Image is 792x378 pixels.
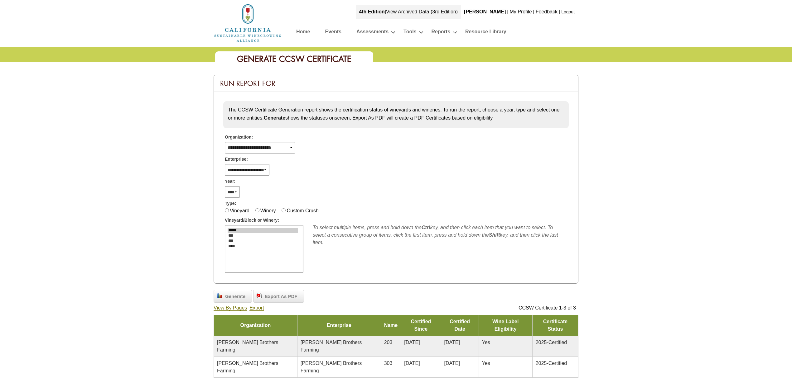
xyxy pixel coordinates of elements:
b: [PERSON_NAME] [464,9,506,14]
a: Home [214,20,282,25]
span: Type: [225,200,236,207]
span: [DATE] [404,340,420,345]
span: [DATE] [404,361,420,366]
a: Export As PDF [253,290,304,303]
div: | [506,5,509,19]
a: Export [249,305,264,311]
span: CCSW Certificate 1-3 of 3 [519,305,576,310]
strong: 4th Edition [359,9,385,14]
a: Logout [561,9,575,14]
span: Yes [482,361,490,366]
div: | [356,5,461,19]
a: Home [296,27,310,38]
label: Winery [260,208,276,213]
span: Enterprise: [225,156,248,163]
a: Tools [403,27,416,38]
a: Resource Library [465,27,506,38]
b: Shift [489,232,500,238]
a: Feedback [536,9,558,14]
span: [PERSON_NAME] Brothers Farming [301,340,362,352]
label: Custom Crush [287,208,318,213]
a: Events [325,27,341,38]
td: Name [381,315,401,336]
img: doc_pdf.png [257,293,262,298]
span: [PERSON_NAME] Brothers Farming [217,340,278,352]
span: Export As PDF [262,293,300,300]
td: Organization [214,315,297,336]
div: | [533,5,535,19]
a: View By Pages [214,305,247,311]
td: Certificate Status [532,315,578,336]
span: Yes [482,340,490,345]
strong: Generate [264,115,285,120]
span: Generate [222,293,249,300]
b: Ctrl [422,225,430,230]
span: Year: [225,178,235,185]
td: Enterprise [297,315,381,336]
span: Generate CCSW Certificate [237,54,351,64]
p: The CCSW Certificate Generation report shows the certification status of vineyards and wineries. ... [228,106,564,122]
span: [PERSON_NAME] Brothers Farming [301,361,362,373]
div: Run Report For [214,75,578,92]
span: Vineyard/Block or Winery: [225,217,279,224]
div: | [558,5,561,19]
span: 2025-Certified [536,361,567,366]
a: Assessments [356,27,389,38]
a: My Profile [509,9,532,14]
td: Wine Label Eligibility [479,315,532,336]
a: Reports [432,27,450,38]
span: 303 [384,361,393,366]
span: Organization: [225,134,253,140]
span: 2025-Certified [536,340,567,345]
span: 203 [384,340,393,345]
img: logo_cswa2x.png [214,3,282,43]
label: Vineyard [230,208,249,213]
td: Certified Since [401,315,441,336]
img: chart_bar.png [217,293,222,298]
div: To select multiple items, press and hold down the key, and then click each item that you want to ... [313,224,567,246]
span: [PERSON_NAME] Brothers Farming [217,361,278,373]
td: Certified Date [441,315,479,336]
span: [DATE] [444,340,460,345]
a: View Archived Data (3rd Edition) [386,9,458,14]
a: Generate [214,290,252,303]
span: [DATE] [444,361,460,366]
